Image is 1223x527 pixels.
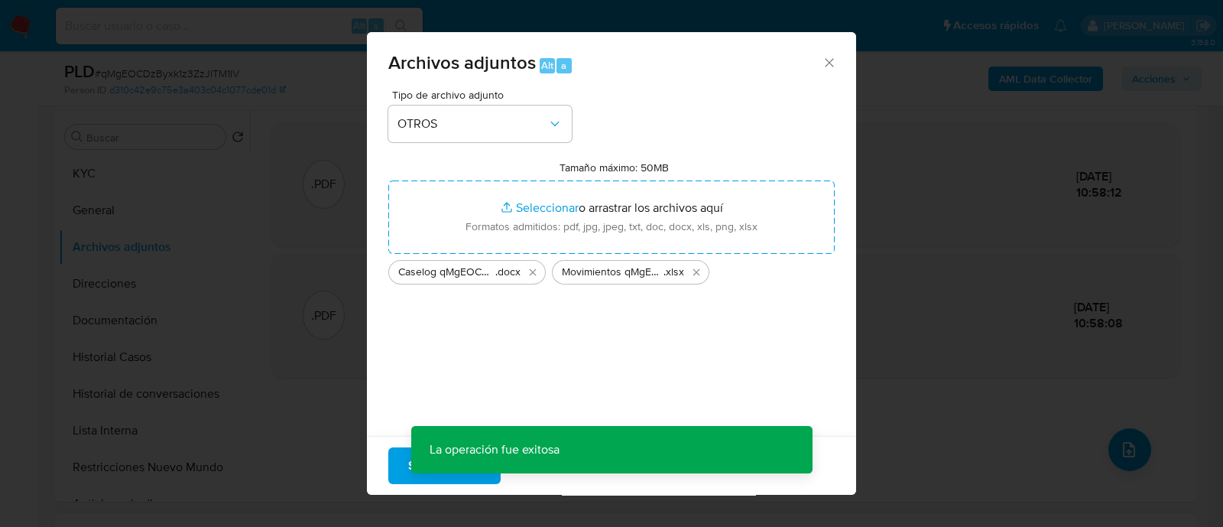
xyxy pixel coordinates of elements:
label: Tamaño máximo: 50MB [560,161,669,174]
span: .xlsx [663,265,684,280]
ul: Archivos seleccionados [388,254,835,285]
button: Eliminar Caselog qMgEOCDzByxk1z3ZzJITM1IV_2025_08_18_16_03_15.docx [524,263,542,281]
span: Movimientos qMgEOCDzByxk1z3ZzJITM1IV_2025_08_18_16_03_15 [562,265,663,280]
span: Tipo de archivo adjunto [392,89,576,100]
button: OTROS [388,106,572,142]
span: Cancelar [527,449,576,483]
button: Subir archivo [388,447,501,484]
span: OTROS [397,116,547,132]
span: Caselog qMgEOCDzByxk1z3ZzJITM1IV_2025_08_18_16_03_15 [398,265,495,280]
span: Alt [541,58,553,73]
span: .docx [495,265,521,280]
span: a [561,58,566,73]
button: Cerrar [822,55,835,69]
span: Subir archivo [408,449,481,483]
button: Eliminar Movimientos qMgEOCDzByxk1z3ZzJITM1IV_2025_08_18_16_03_15.xlsx [687,263,706,281]
span: Archivos adjuntos [388,49,536,76]
p: La operación fue exitosa [411,426,578,473]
